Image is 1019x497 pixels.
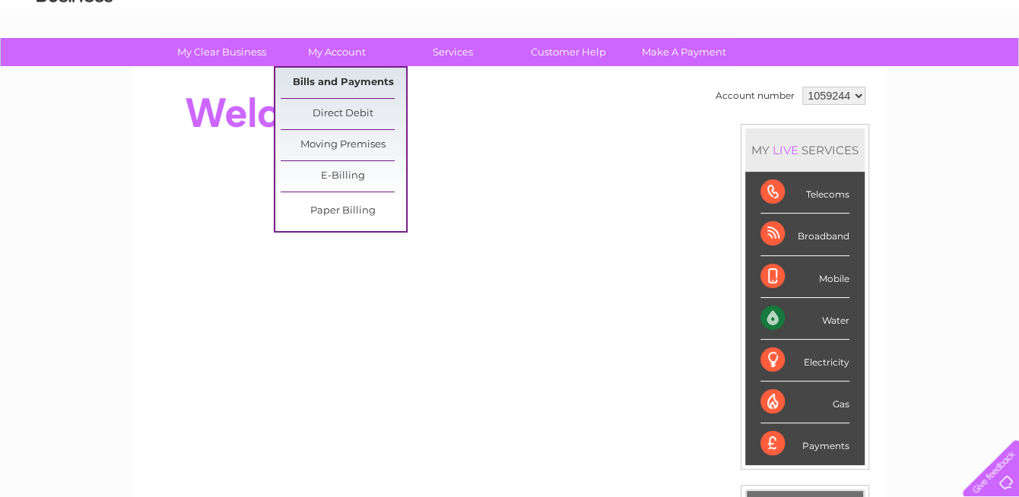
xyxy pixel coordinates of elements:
[281,130,406,160] a: Moving Premises
[281,196,406,226] a: Paper Billing
[789,65,823,76] a: Energy
[281,99,406,129] a: Direct Debit
[760,298,849,340] div: Water
[760,381,849,423] div: Gas
[918,65,955,76] a: Contact
[760,340,849,381] div: Electricity
[760,214,849,255] div: Broadband
[281,161,406,192] a: E-Billing
[281,68,406,98] a: Bills and Payments
[506,38,631,66] a: Customer Help
[36,40,113,86] img: logo.png
[760,172,849,214] div: Telecoms
[275,38,400,66] a: My Account
[760,256,849,298] div: Mobile
[390,38,516,66] a: Services
[745,128,865,172] div: MY SERVICES
[887,65,909,76] a: Blog
[712,83,798,109] td: Account number
[770,143,802,157] div: LIVE
[151,8,870,74] div: Clear Business is a trading name of Verastar Limited (registered in [GEOGRAPHIC_DATA] No. 3667643...
[159,38,284,66] a: My Clear Business
[621,38,747,66] a: Make A Payment
[732,8,837,27] a: 0333 014 3131
[760,423,849,464] div: Payments
[969,65,1005,76] a: Log out
[832,65,878,76] a: Telecoms
[751,65,780,76] a: Water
